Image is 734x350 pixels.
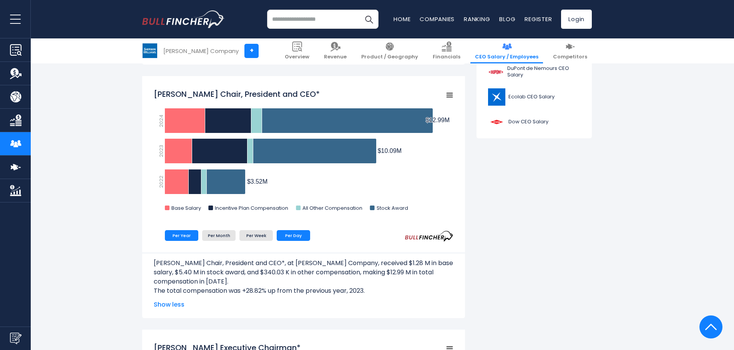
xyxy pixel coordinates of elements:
a: Login [561,10,592,29]
a: DuPont de Nemours CEO Salary [482,61,586,83]
img: DOW logo [487,113,506,131]
a: Ranking [464,15,490,23]
span: DuPont de Nemours CEO Salary [507,65,581,78]
button: Search [359,10,379,29]
p: The total compensation was +28.82% up from the previous year, 2023. [154,286,453,295]
div: [PERSON_NAME] Company [163,46,239,55]
text: 2023 [158,145,165,157]
text: Base Salary [171,204,201,212]
li: Per Day [277,230,310,241]
li: Per Year [165,230,198,241]
a: Product / Geography [357,38,423,63]
text: 2022 [158,176,165,188]
span: Financials [433,54,460,60]
a: Register [525,15,552,23]
a: Blog [499,15,515,23]
img: ECL logo [487,88,506,106]
text: Incentive Plan Compensation [215,204,288,212]
span: CEO Salary / Employees [475,54,538,60]
text: All Other Compensation [302,204,362,212]
svg: Heidi G. Petz Chair, President and CEO* [154,85,453,219]
a: Financials [428,38,465,63]
a: Companies [420,15,455,23]
tspan: [PERSON_NAME] Chair, President and CEO* [154,89,320,100]
p: [PERSON_NAME] Chair, President and CEO*, at [PERSON_NAME] Company, received $1.28 M in base salar... [154,259,453,286]
img: DD logo [487,63,505,81]
span: Show less [154,300,453,309]
tspan: $10.09M [378,148,402,154]
text: 2024 [158,114,165,127]
tspan: $3.52M [247,178,267,185]
a: Overview [280,38,314,63]
a: + [244,44,259,58]
span: Revenue [324,54,347,60]
tspan: $12.99M [426,117,450,123]
a: Dow CEO Salary [482,111,586,133]
img: SHW logo [143,43,157,58]
img: bullfincher logo [142,10,225,28]
span: Competitors [553,54,587,60]
li: Per Month [202,230,236,241]
a: Home [394,15,410,23]
a: Ecolab CEO Salary [482,86,586,108]
li: Per Week [239,230,273,241]
span: Product / Geography [361,54,418,60]
a: Competitors [548,38,592,63]
a: Revenue [319,38,351,63]
span: Overview [285,54,309,60]
a: CEO Salary / Employees [470,38,543,63]
span: Dow CEO Salary [508,119,548,125]
a: Go to homepage [142,10,225,28]
span: Ecolab CEO Salary [508,94,555,100]
text: Stock Award [377,204,408,212]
